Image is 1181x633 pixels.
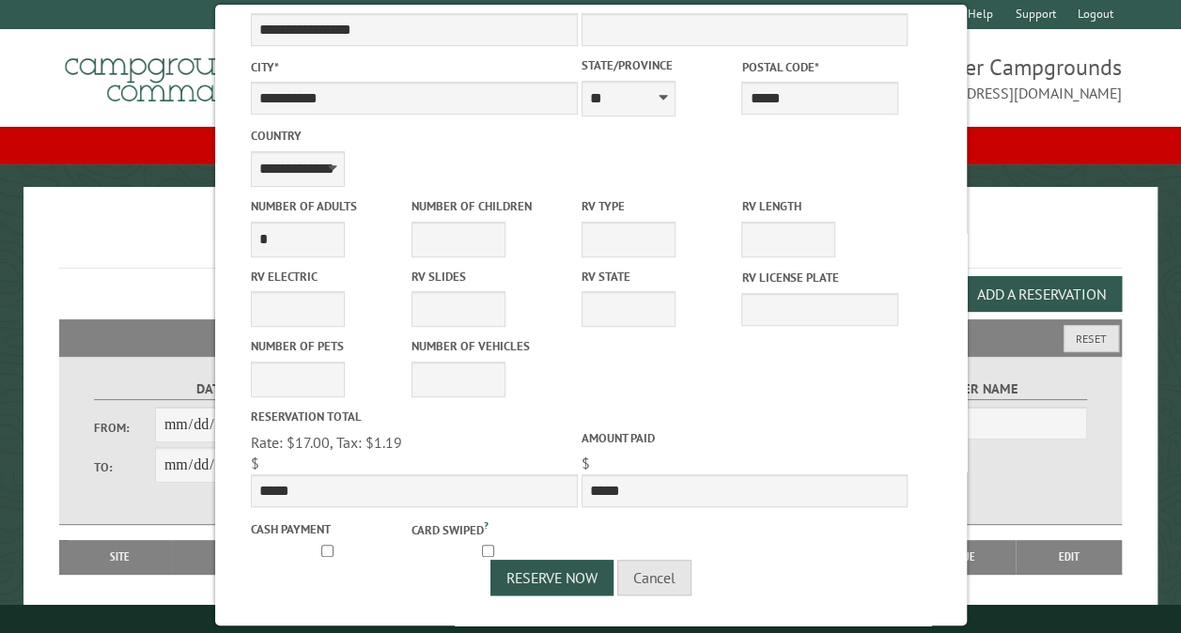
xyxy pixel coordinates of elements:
label: Reservation Total [250,408,577,425]
label: From: [94,419,155,437]
label: Amount paid [581,429,908,447]
label: Number of Children [411,197,567,215]
h2: Filters [59,319,1122,355]
th: Edit [1016,540,1123,574]
label: Country [250,127,577,145]
th: Dates [172,540,307,574]
label: RV Type [581,197,738,215]
span: $ [250,454,258,472]
label: Cash payment [250,520,407,538]
a: ? [483,518,488,532]
label: Number of Pets [250,337,407,355]
label: RV Electric [250,268,407,286]
span: $ [581,454,589,472]
button: Reserve Now [490,560,614,595]
label: RV State [581,268,738,286]
label: State/Province [581,56,738,74]
label: Card swiped [411,517,567,538]
label: Number of Vehicles [411,337,567,355]
label: Number of Adults [250,197,407,215]
label: RV Length [741,197,898,215]
span: Rate: $17.00, Tax: $1.19 [250,433,401,452]
button: Add a Reservation [961,276,1122,312]
h1: Reservations [59,217,1122,269]
label: RV Slides [411,268,567,286]
th: Site [69,540,172,574]
button: Reset [1064,325,1119,352]
label: RV License Plate [741,269,898,286]
label: Postal Code [741,58,898,76]
button: Cancel [617,560,692,595]
img: Campground Commander [59,37,294,110]
label: City [250,58,577,76]
label: Dates [94,378,337,400]
label: To: [94,458,155,476]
